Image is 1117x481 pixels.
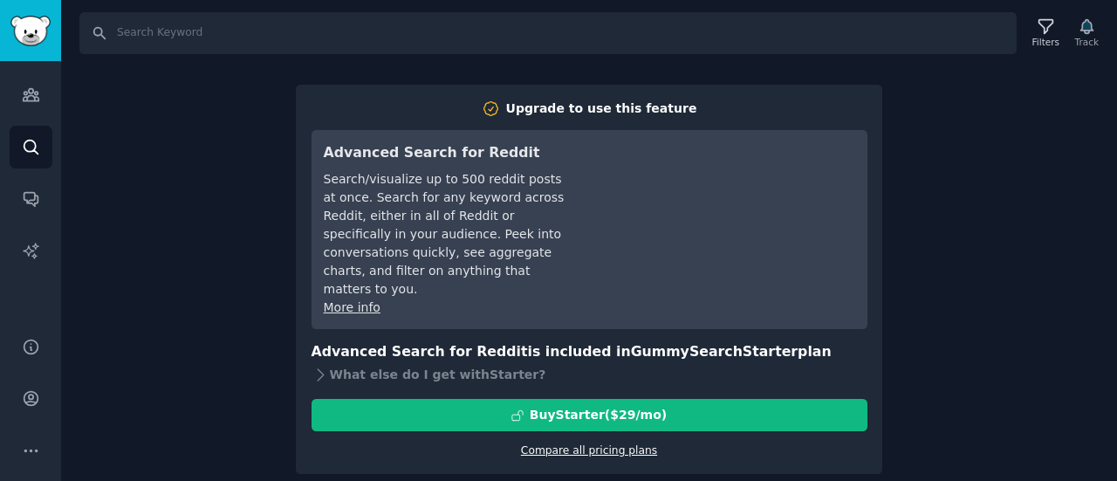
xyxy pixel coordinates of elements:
a: Compare all pricing plans [521,444,657,457]
span: GummySearch Starter [631,343,798,360]
div: Buy Starter ($ 29 /mo ) [530,406,667,424]
button: BuyStarter($29/mo) [312,399,867,431]
input: Search Keyword [79,12,1017,54]
div: Search/visualize up to 500 reddit posts at once. Search for any keyword across Reddit, either in ... [324,170,569,299]
div: Filters [1032,36,1059,48]
img: GummySearch logo [10,16,51,46]
h3: Advanced Search for Reddit [324,142,569,164]
div: Upgrade to use this feature [506,100,697,118]
h3: Advanced Search for Reddit is included in plan [312,341,867,363]
a: More info [324,300,380,314]
iframe: YouTube video player [593,142,855,273]
div: What else do I get with Starter ? [312,362,867,387]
